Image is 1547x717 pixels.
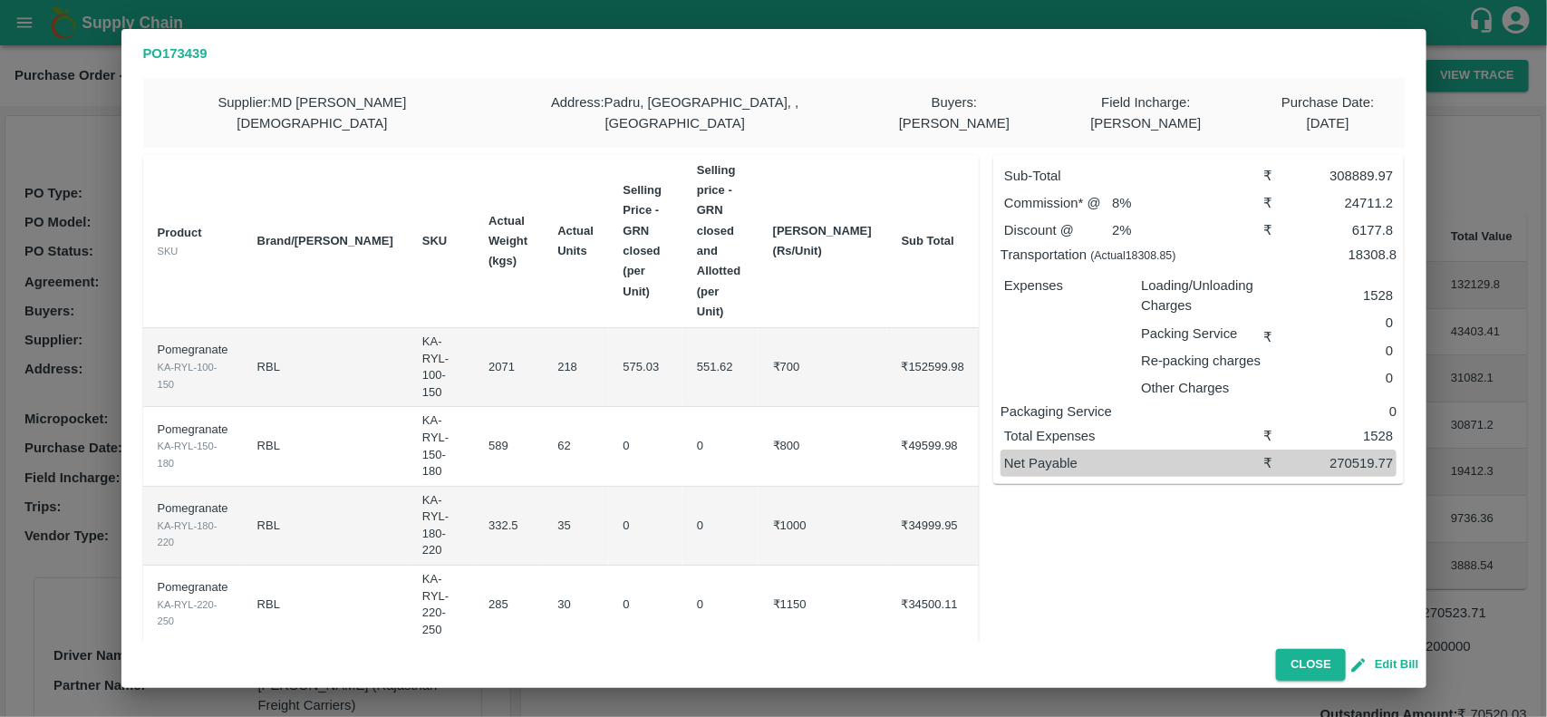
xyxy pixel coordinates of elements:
[243,487,408,566] td: RBL
[759,566,887,644] td: ₹1150
[697,163,740,318] b: Selling price - GRN closed and Allotted (per Unit)
[1263,426,1296,446] div: ₹
[1090,249,1175,262] small: (Actual 18308.85 )
[474,407,543,486] td: 589
[887,407,980,486] td: ₹49599.98
[1004,426,1263,446] p: Total Expenses
[543,487,608,566] td: 35
[609,407,682,486] td: 0
[158,438,228,471] div: KA-RYL-150-180
[158,596,228,630] div: KA-RYL-220-250
[1004,193,1112,213] p: Commission* @
[243,328,408,407] td: RBL
[759,328,887,407] td: ₹700
[1263,327,1296,347] div: ₹
[158,518,228,551] div: KA-RYL-180-220
[143,487,243,566] td: Pomegranate
[243,566,408,644] td: RBL
[1276,649,1346,681] button: Close
[1296,453,1393,473] div: 270519.77
[158,226,202,239] b: Product
[143,328,243,407] td: Pomegranate
[543,566,608,644] td: 30
[887,487,980,566] td: ₹34999.95
[1265,245,1397,265] p: 18308.8
[474,328,543,407] td: 2071
[143,78,482,148] div: Supplier : MD [PERSON_NAME][DEMOGRAPHIC_DATA]
[257,234,393,247] b: Brand/[PERSON_NAME]
[887,566,980,644] td: ₹34500.11
[1296,193,1393,213] div: 24711.2
[481,78,868,148] div: Address : Padru, [GEOGRAPHIC_DATA], , [GEOGRAPHIC_DATA]
[143,566,243,644] td: Pomegranate
[868,78,1040,148] div: Buyers : [PERSON_NAME]
[1004,166,1263,186] p: Sub-Total
[408,407,474,486] td: KA-RYL-150-180
[1263,166,1296,186] div: ₹
[1112,193,1220,213] p: 8 %
[1141,351,1263,371] p: Re-packing charges
[1004,220,1112,240] p: Discount @
[609,566,682,644] td: 0
[682,487,759,566] td: 0
[1252,78,1404,148] div: Purchase Date : [DATE]
[1263,220,1296,240] div: ₹
[1004,453,1263,473] p: Net Payable
[1141,276,1263,316] p: Loading/Unloading Charges
[1040,78,1252,148] div: Field Incharge : [PERSON_NAME]
[408,487,474,566] td: KA-RYL-180-220
[408,566,474,644] td: KA-RYL-220-250
[143,46,208,61] b: PO 173439
[474,566,543,644] td: 285
[1265,402,1397,421] p: 0
[158,359,228,392] div: KA-RYL-100-150
[488,214,527,268] b: Actual Weight (kgs)
[143,407,243,486] td: Pomegranate
[1289,305,1393,333] div: 0
[1141,378,1263,398] p: Other Charges
[1296,220,1393,240] div: 6177.8
[1296,426,1393,446] div: 1528
[682,566,759,644] td: 0
[422,234,447,247] b: SKU
[887,328,980,407] td: ₹152599.98
[1296,166,1393,186] div: 308889.97
[609,328,682,407] td: 575.03
[773,224,872,257] b: [PERSON_NAME] (Rs/Unit)
[158,243,228,259] div: SKU
[682,407,759,486] td: 0
[408,328,474,407] td: KA-RYL-100-150
[682,328,759,407] td: 551.62
[1112,220,1198,240] p: 2 %
[1004,276,1126,296] p: Expenses
[1001,402,1265,421] p: Packaging Service
[1001,245,1265,265] p: Transportation
[1289,361,1393,388] div: 0
[1289,334,1393,361] div: 0
[609,487,682,566] td: 0
[1353,654,1418,675] button: Edit Bill
[243,407,408,486] td: RBL
[1296,286,1393,305] p: 1528
[1263,193,1296,213] div: ₹
[759,487,887,566] td: ₹1000
[902,234,954,247] b: Sub Total
[543,407,608,486] td: 62
[557,224,594,257] b: Actual Units
[543,328,608,407] td: 218
[1263,453,1296,473] div: ₹
[624,183,662,297] b: Selling Price - GRN closed (per Unit)
[474,487,543,566] td: 332.5
[759,407,887,486] td: ₹800
[1141,324,1263,344] p: Packing Service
